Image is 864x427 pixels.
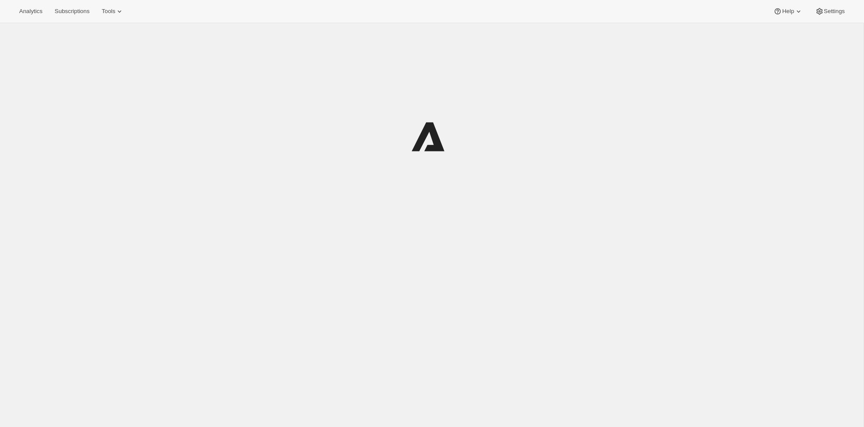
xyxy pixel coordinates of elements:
span: Settings [824,8,845,15]
button: Analytics [14,5,48,17]
span: Tools [102,8,115,15]
span: Help [782,8,794,15]
button: Tools [96,5,129,17]
button: Subscriptions [49,5,95,17]
button: Settings [810,5,850,17]
span: Analytics [19,8,42,15]
button: Help [768,5,808,17]
span: Subscriptions [55,8,89,15]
